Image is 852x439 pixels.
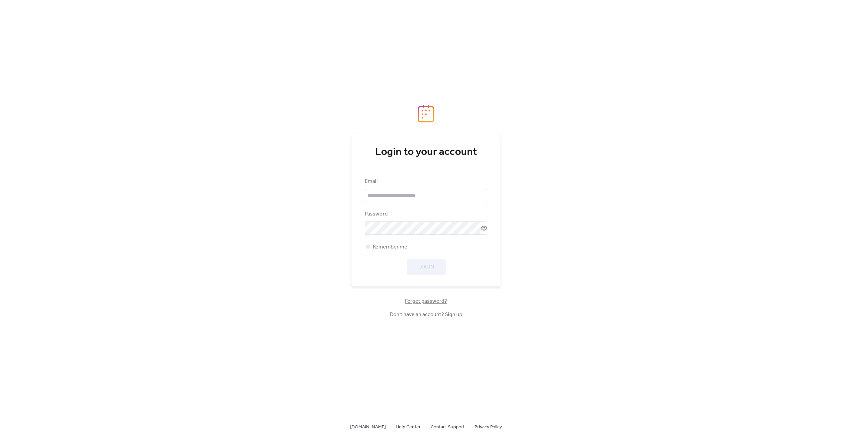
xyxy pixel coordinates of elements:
[475,423,502,431] a: Privacy Policy
[475,423,502,431] span: Privacy Policy
[350,423,386,431] a: [DOMAIN_NAME]
[405,299,447,303] a: Forgot password?
[365,146,487,159] div: Login to your account
[390,311,462,319] span: Don't have an account?
[396,423,421,431] span: Help Center
[418,105,434,123] img: logo
[365,210,486,218] div: Password
[373,243,407,251] span: Remember me
[445,309,462,320] a: Sign up
[396,423,421,431] a: Help Center
[365,178,486,186] div: Email
[405,297,447,305] span: Forgot password?
[431,423,465,431] a: Contact Support
[350,423,386,431] span: [DOMAIN_NAME]
[431,423,465,431] span: Contact Support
